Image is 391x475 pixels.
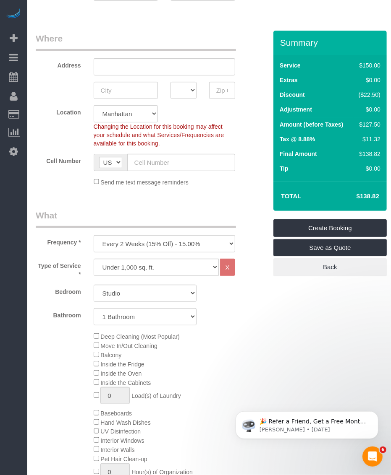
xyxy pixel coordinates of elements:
[356,135,381,143] div: $11.32
[131,392,181,399] span: Load(s) of Laundry
[380,446,386,453] span: 6
[100,428,141,435] span: UV Disinfection
[331,193,379,200] h4: $138.82
[29,259,87,278] label: Type of Service *
[36,209,236,228] legend: What
[356,150,381,158] div: $138.82
[280,105,312,114] label: Adjustment
[280,38,383,47] h3: Summary
[280,61,301,70] label: Service
[29,285,87,296] label: Bedroom
[100,446,134,453] span: Interior Walls
[362,446,383,467] iframe: Intercom live chat
[100,179,188,185] span: Send me text message reminders
[100,370,142,377] span: Inside the Oven
[356,164,381,173] div: $0.00
[223,394,391,452] iframe: Intercom notifications message
[29,308,87,319] label: Bathroom
[100,419,150,426] span: Hand Wash Dishes
[280,120,343,129] label: Amount (before Taxes)
[29,58,87,70] label: Address
[280,76,298,84] label: Extras
[281,192,302,200] strong: Total
[29,154,87,165] label: Cell Number
[29,105,87,117] label: Location
[100,456,147,462] span: Pet Hair Clean-up
[100,410,132,417] span: Baseboards
[356,120,381,129] div: $127.50
[36,32,236,51] legend: Where
[280,164,289,173] label: Tip
[100,437,144,444] span: Interior Windows
[356,91,381,99] div: ($22.50)
[356,76,381,84] div: $0.00
[100,343,157,349] span: Move In/Out Cleaning
[100,352,121,358] span: Balcony
[356,105,381,114] div: $0.00
[100,379,151,386] span: Inside the Cabinets
[209,82,235,99] input: Zip Code
[94,123,224,147] span: Changing the Location for this booking may affect your schedule and what Services/Frequencies are...
[280,91,305,99] label: Discount
[356,61,381,70] div: $150.00
[280,135,315,143] label: Tax @ 8.88%
[29,235,87,247] label: Frequency *
[127,154,235,171] input: Cell Number
[5,8,22,20] img: Automaid Logo
[100,333,179,340] span: Deep Cleaning (Most Popular)
[273,219,387,237] a: Create Booking
[273,239,387,257] a: Save as Quote
[100,361,144,368] span: Inside the Fridge
[280,150,317,158] label: Final Amount
[94,82,158,99] input: City
[273,258,387,276] a: Back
